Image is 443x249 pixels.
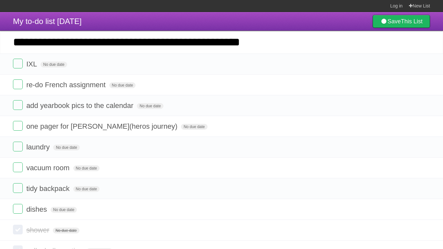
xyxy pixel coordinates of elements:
[73,186,100,192] span: No due date
[401,18,423,25] b: This List
[73,165,100,171] span: No due date
[26,226,51,234] span: shower
[13,204,23,214] label: Done
[26,184,71,193] span: tidy backpack
[13,225,23,234] label: Done
[26,60,39,68] span: IXL
[137,103,163,109] span: No due date
[13,79,23,89] label: Done
[13,17,82,26] span: My to-do list [DATE]
[13,100,23,110] label: Done
[26,101,135,110] span: add yearbook pics to the calendar
[13,162,23,172] label: Done
[26,81,107,89] span: re-do French assignment
[13,59,23,68] label: Done
[41,62,67,67] span: No due date
[53,228,79,233] span: No due date
[26,164,71,172] span: vacuum room
[13,121,23,131] label: Done
[26,205,49,213] span: dishes
[109,82,136,88] span: No due date
[13,142,23,151] label: Done
[26,122,179,130] span: one pager for [PERSON_NAME](heros journey)
[26,143,51,151] span: laundry
[373,15,430,28] a: SaveThis List
[13,183,23,193] label: Done
[51,207,77,213] span: No due date
[181,124,207,130] span: No due date
[53,145,79,150] span: No due date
